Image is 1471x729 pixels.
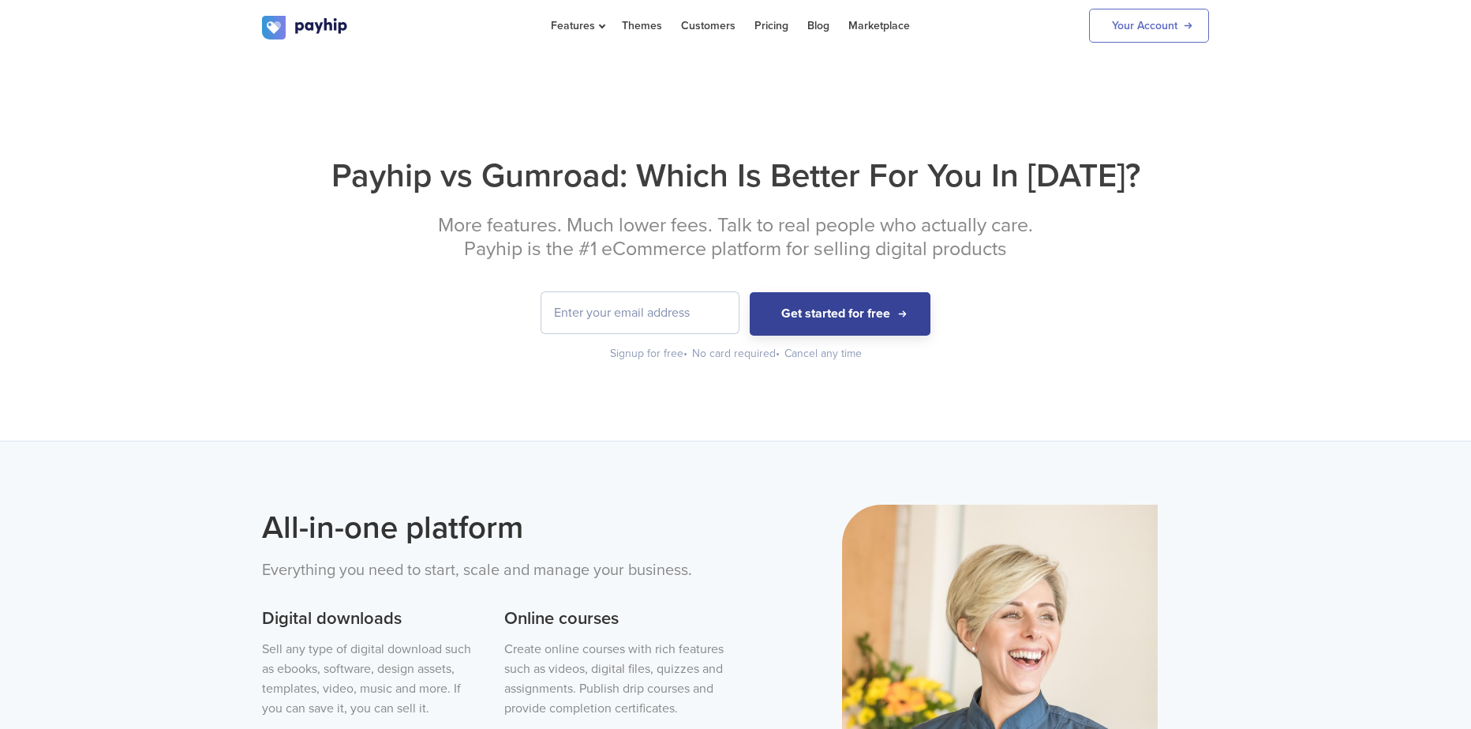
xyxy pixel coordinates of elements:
p: Create online courses with rich features such as videos, digital files, quizzes and assignments. ... [504,640,724,719]
input: Enter your email address [541,292,739,333]
h2: More features. Much lower fees. Talk to real people who actually care. Payhip is the #1 eCommerce... [262,213,1209,261]
div: Cancel any time [784,346,862,362]
div: Signup for free [610,346,689,362]
p: Everything you need to start, scale and manage your business. [262,558,724,583]
button: Get started for free [750,292,930,336]
span: • [776,347,780,360]
a: Your Account [1089,9,1209,43]
img: logo.svg [262,16,349,39]
span: • [683,347,687,360]
h3: Digital downloads [262,607,481,632]
h1: Payhip vs Gumroad: Which Is Better For You In [DATE]? [262,154,1209,197]
span: Features [551,19,603,32]
p: Sell any type of digital download such as ebooks, software, design assets, templates, video, musi... [262,640,481,719]
div: No card required [692,346,781,362]
h2: All-in-one platform [262,505,724,551]
h3: Online courses [504,607,724,632]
